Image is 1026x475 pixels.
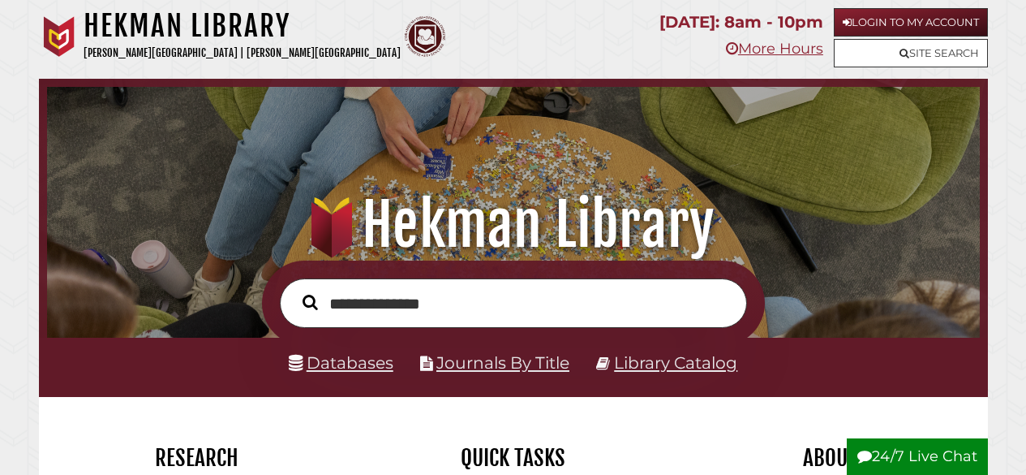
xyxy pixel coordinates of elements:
p: [PERSON_NAME][GEOGRAPHIC_DATA] | [PERSON_NAME][GEOGRAPHIC_DATA] [84,44,401,63]
h1: Hekman Library [62,189,964,261]
i: Search [303,294,318,310]
a: More Hours [726,40,823,58]
a: Journals By Title [436,352,569,373]
p: [DATE]: 8am - 10pm [659,8,823,37]
h2: About [684,444,976,472]
a: Databases [289,352,393,373]
button: Search [294,291,326,314]
h1: Hekman Library [84,8,401,44]
h2: Quick Tasks [367,444,659,472]
h2: Research [51,444,343,472]
img: Calvin Theological Seminary [405,16,445,57]
a: Login to My Account [834,8,988,37]
a: Site Search [834,39,988,67]
a: Library Catalog [614,352,737,373]
img: Calvin University [39,16,79,57]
